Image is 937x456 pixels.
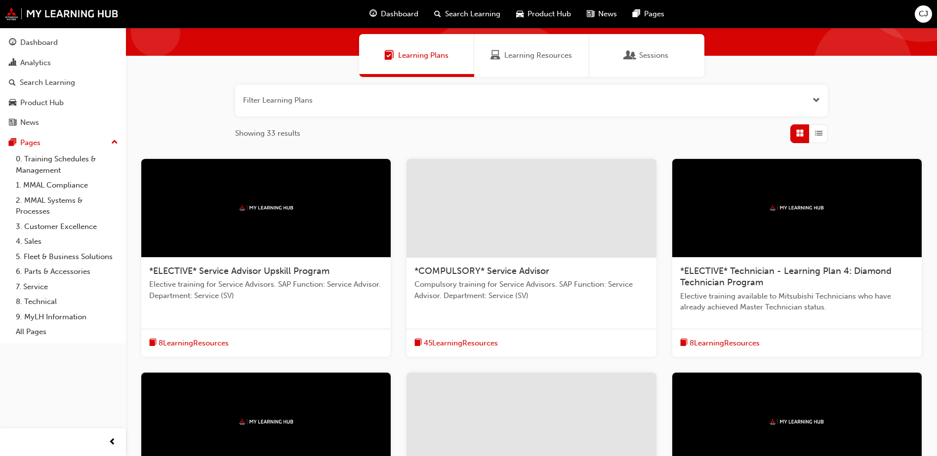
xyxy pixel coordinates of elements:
a: Learning ResourcesLearning Resources [474,34,589,77]
span: news-icon [9,118,16,127]
span: chart-icon [9,59,16,68]
span: Learning Plans [384,50,394,61]
span: book-icon [680,337,688,349]
a: mmal*ELECTIVE* Service Advisor Upskill ProgramElective training for Service Advisors. SAP Functio... [141,159,391,357]
a: 6. Parts & Accessories [12,264,122,279]
span: pages-icon [633,8,640,20]
img: mmal [239,418,293,425]
button: Pages [4,134,122,152]
span: Elective training available to Mitsubishi Technicians who have already achieved Master Technician... [680,291,914,313]
a: Product Hub [4,94,122,112]
span: Search Learning [445,8,500,20]
a: All Pages [12,324,122,340]
button: CJ [915,5,932,23]
div: News [20,117,39,128]
span: news-icon [587,8,594,20]
a: Dashboard [4,34,122,52]
span: car-icon [516,8,524,20]
span: search-icon [9,78,16,87]
span: Dashboard [381,8,418,20]
button: book-icon45LearningResources [414,337,498,349]
span: 45 Learning Resources [424,338,498,349]
a: 5. Fleet & Business Solutions [12,249,122,265]
span: Pages [644,8,664,20]
a: car-iconProduct Hub [508,4,579,24]
img: mmal [770,205,824,211]
a: 8. Technical [12,294,122,309]
a: news-iconNews [579,4,625,24]
span: Learning Plans [398,50,448,61]
div: Analytics [20,57,51,69]
span: Sessions [639,50,668,61]
a: 3. Customer Excellence [12,219,122,234]
span: up-icon [111,136,118,149]
a: 0. Training Schedules & Management [12,152,122,178]
span: book-icon [149,337,157,349]
div: Product Hub [20,97,64,109]
a: search-iconSearch Learning [426,4,508,24]
span: 8 Learning Resources [159,338,229,349]
span: guage-icon [9,38,16,47]
span: search-icon [434,8,441,20]
span: pages-icon [9,139,16,148]
span: *COMPULSORY* Service Advisor [414,266,549,276]
div: Pages [20,137,41,149]
div: Search Learning [20,77,75,88]
span: prev-icon [109,436,116,449]
button: book-icon8LearningResources [149,337,229,349]
a: *COMPULSORY* Service AdvisorCompulsory training for Service Advisors. SAP Function: Service Advis... [407,159,656,357]
span: Showing 33 results [235,128,300,139]
img: mmal [239,205,293,211]
a: mmal*ELECTIVE* Technician - Learning Plan 4: Diamond Technician ProgramElective training availabl... [672,159,922,357]
span: Elective training for Service Advisors. SAP Function: Service Advisor. Department: Service (SV) [149,279,383,301]
span: Learning Resources [504,50,572,61]
span: Product Hub [528,8,571,20]
a: Learning PlansLearning Plans [359,34,474,77]
a: News [4,114,122,132]
a: Search Learning [4,74,122,92]
button: DashboardAnalyticsSearch LearningProduct HubNews [4,32,122,134]
button: Open the filter [813,95,820,106]
a: Analytics [4,54,122,72]
a: pages-iconPages [625,4,672,24]
span: guage-icon [369,8,377,20]
a: guage-iconDashboard [362,4,426,24]
button: book-icon8LearningResources [680,337,760,349]
a: SessionsSessions [589,34,704,77]
span: book-icon [414,337,422,349]
span: 8 Learning Resources [690,338,760,349]
a: 2. MMAL Systems & Processes [12,193,122,219]
span: News [598,8,617,20]
img: mmal [770,418,824,425]
a: 9. MyLH Information [12,309,122,325]
div: Dashboard [20,37,58,48]
span: Learning Resources [490,50,500,61]
span: Compulsory training for Service Advisors. SAP Function: Service Advisor. Department: Service (SV) [414,279,648,301]
span: List [815,128,822,139]
span: Sessions [625,50,635,61]
a: 7. Service [12,279,122,295]
a: 4. Sales [12,234,122,249]
a: 1. MMAL Compliance [12,178,122,193]
span: *ELECTIVE* Service Advisor Upskill Program [149,266,329,276]
span: CJ [919,8,928,20]
span: *ELECTIVE* Technician - Learning Plan 4: Diamond Technician Program [680,266,892,288]
img: mmal [5,7,119,20]
span: Grid [796,128,804,139]
span: car-icon [9,99,16,108]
